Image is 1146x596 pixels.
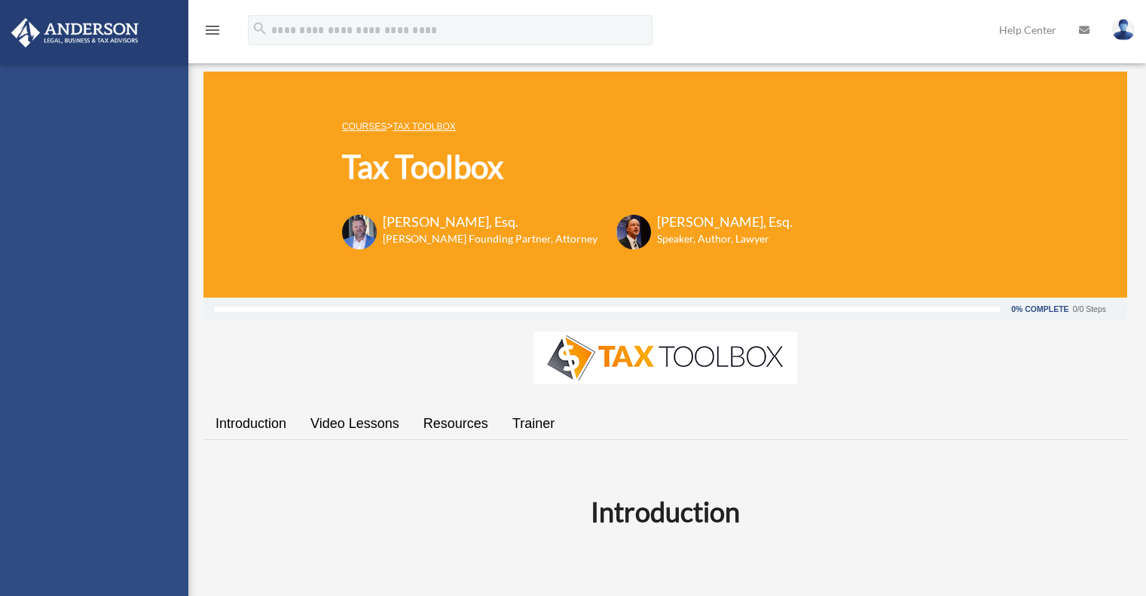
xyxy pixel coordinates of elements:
h6: Speaker, Author, Lawyer [657,231,774,246]
a: menu [203,26,222,39]
a: Trainer [500,402,567,445]
a: COURSES [342,121,387,132]
h3: [PERSON_NAME], Esq. [383,212,597,231]
img: Toby-circle-head.png [342,215,377,249]
p: > [342,117,793,136]
h1: Tax Toolbox [342,145,793,189]
a: Introduction [203,402,298,445]
img: Anderson Advisors Platinum Portal [7,18,143,47]
a: Tax Toolbox [393,121,455,132]
i: search [252,20,268,37]
i: menu [203,21,222,39]
img: User Pic [1112,19,1135,41]
h3: [PERSON_NAME], Esq. [657,212,793,231]
div: 0% Complete [1011,305,1068,313]
h6: [PERSON_NAME] Founding Partner, Attorney [383,231,597,246]
a: Resources [411,402,500,445]
div: 0/0 Steps [1073,305,1106,313]
img: Scott-Estill-Headshot.png [616,215,651,249]
h2: Introduction [212,493,1118,530]
a: Video Lessons [298,402,411,445]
